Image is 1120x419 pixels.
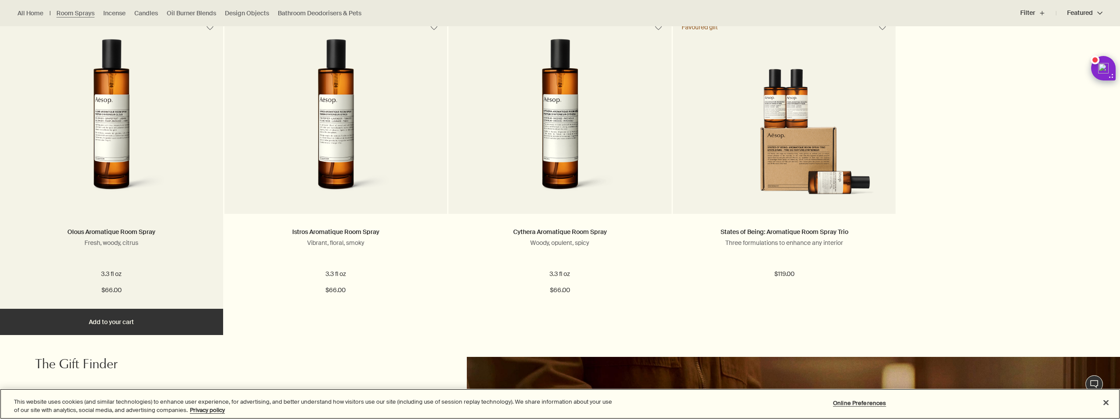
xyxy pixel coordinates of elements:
[721,228,848,236] a: States of Being: Aromatique Room Spray Trio
[1096,393,1116,412] button: Close
[682,23,718,31] div: Favoured gift
[167,9,216,17] a: Oil Burner Blends
[686,69,883,201] img: Aromatique Room Spray Trio
[35,357,373,374] h2: The Gift Finder
[513,228,607,236] a: Cythera Aromatique Room Spray
[17,9,43,17] a: All Home
[134,9,158,17] a: Candles
[13,239,210,247] p: Fresh, woody, citrus
[325,285,346,296] span: $66.00
[1085,375,1103,393] button: Live Assistance
[41,39,182,201] img: Olous Aromatique Room Spray in amber glass bottle
[875,19,890,35] button: Save to cabinet
[225,9,269,17] a: Design Objects
[292,228,379,236] a: Istros Aromatique Room Spray
[550,285,570,296] span: $66.00
[651,19,666,35] button: Save to cabinet
[266,39,406,201] img: Istros Aromatique Room Spray in amber glass bottle
[202,19,218,35] button: Save to cabinet
[426,19,442,35] button: Save to cabinet
[462,239,658,247] p: Woody, opulent, spicy
[774,269,794,279] span: $119.00
[490,39,630,201] img: Cythera Aromatique Room Spray in amber glass bottle
[1056,3,1102,24] button: Featured
[686,239,883,247] p: Three formulations to enhance any interior
[448,39,672,214] a: Cythera Aromatique Room Spray in amber glass bottle
[35,388,373,411] p: For greater ease of navigation, the Gift Finder provides an opportunity to browse formulations by...
[101,285,122,296] span: $66.00
[56,9,94,17] a: Room Sprays
[278,9,361,17] a: Bathroom Deodorisers & Pets
[14,398,616,415] div: This website uses cookies (and similar technologies) to enhance user experience, for advertising,...
[224,39,448,214] a: Istros Aromatique Room Spray in amber glass bottle
[238,239,434,247] p: Vibrant, floral, smoky
[1020,3,1056,24] button: Filter
[832,395,887,412] button: Online Preferences, Opens the preference center dialog
[67,228,155,236] a: Olous Aromatique Room Spray
[190,406,225,414] a: More information about your privacy, opens in a new tab
[673,39,896,214] a: Aromatique Room Spray Trio
[103,9,126,17] a: Incense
